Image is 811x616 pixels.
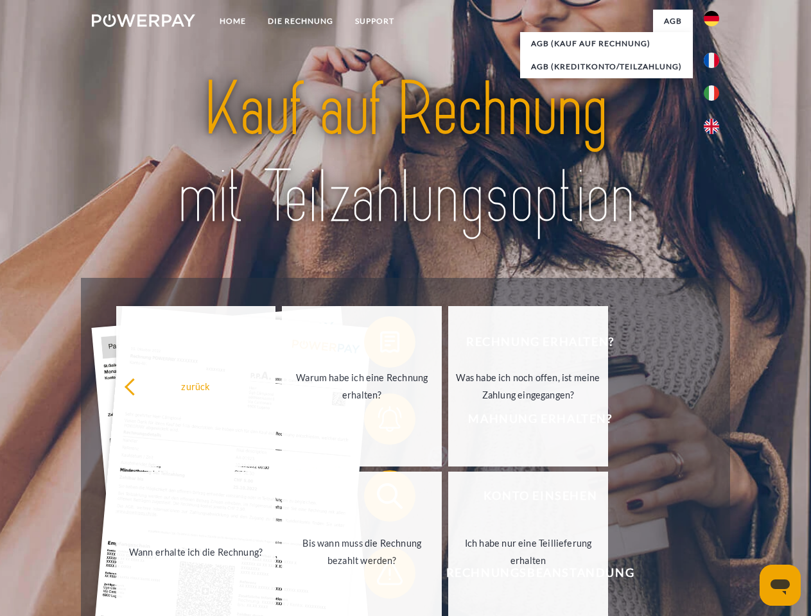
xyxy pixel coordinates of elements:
img: title-powerpay_de.svg [123,62,688,246]
div: Wann erhalte ich die Rechnung? [124,543,268,560]
iframe: Schaltfläche zum Öffnen des Messaging-Fensters [760,565,801,606]
img: fr [704,53,719,68]
div: Was habe ich noch offen, ist meine Zahlung eingegangen? [456,369,600,404]
a: Home [209,10,257,33]
a: AGB (Kreditkonto/Teilzahlung) [520,55,693,78]
img: logo-powerpay-white.svg [92,14,195,27]
a: DIE RECHNUNG [257,10,344,33]
div: Warum habe ich eine Rechnung erhalten? [290,369,434,404]
img: it [704,85,719,101]
a: AGB (Kauf auf Rechnung) [520,32,693,55]
a: SUPPORT [344,10,405,33]
div: Bis wann muss die Rechnung bezahlt werden? [290,535,434,569]
div: Ich habe nur eine Teillieferung erhalten [456,535,600,569]
img: en [704,119,719,134]
img: de [704,11,719,26]
div: zurück [124,377,268,395]
a: agb [653,10,693,33]
a: Was habe ich noch offen, ist meine Zahlung eingegangen? [448,306,608,466]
